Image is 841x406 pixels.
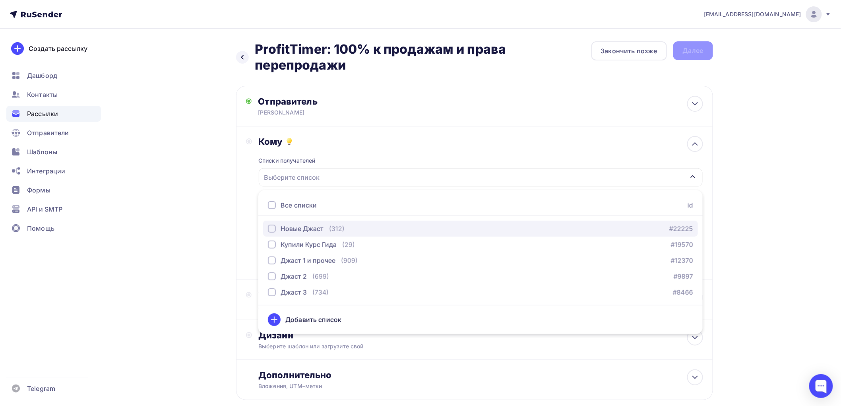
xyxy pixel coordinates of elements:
div: id [688,200,693,210]
div: Создать рассылку [29,44,87,53]
a: Шаблоны [6,144,101,160]
ul: Выберите список [258,190,703,334]
div: Выберите шаблон или загрузите свой [258,342,659,350]
span: Дашборд [27,71,57,80]
div: Джаст 3 [281,288,307,297]
div: Купили Курс Гида [281,240,337,249]
a: #8466 [673,288,694,297]
a: Контакты [6,87,101,103]
span: Шаблоны [27,147,57,157]
span: Интеграции [27,166,65,176]
div: (699) [312,272,329,281]
a: Отправители [6,125,101,141]
div: Отправитель [258,96,430,107]
div: Кому [258,136,703,147]
div: Вложения, UTM–метки [258,382,659,390]
div: Новые Джаст [281,224,324,233]
div: Выберите список [261,170,323,185]
a: #22225 [670,224,694,233]
div: Дополнительно [258,369,703,381]
a: Рассылки [6,106,101,122]
span: Контакты [27,90,58,99]
a: #12370 [671,256,694,265]
span: Формы [27,185,50,195]
div: Все списки [281,200,317,210]
div: Дизайн [258,330,703,341]
div: (909) [341,256,358,265]
div: Списки получателей [258,157,316,165]
div: (312) [329,224,345,233]
span: [EMAIL_ADDRESS][DOMAIN_NAME] [704,10,801,18]
a: Формы [6,182,101,198]
div: (29) [342,240,355,249]
div: Джаст 1 и прочее [281,256,335,265]
a: #19570 [671,240,694,249]
a: [EMAIL_ADDRESS][DOMAIN_NAME] [704,6,831,22]
h2: ProfitTimer: 100% к продажам и права перепродажи [255,41,591,73]
span: Telegram [27,384,55,393]
span: Помощь [27,223,54,233]
div: Джаст 2 [281,272,307,281]
span: Рассылки [27,109,58,118]
div: Закончить позже [601,46,657,56]
span: API и SMTP [27,204,62,214]
a: #9897 [674,272,694,281]
button: Выберите список [258,168,703,187]
div: [PERSON_NAME] [258,109,413,117]
a: Дашборд [6,68,101,84]
div: Добавить список [285,315,341,324]
div: (734) [312,288,329,297]
span: Отправители [27,128,69,138]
